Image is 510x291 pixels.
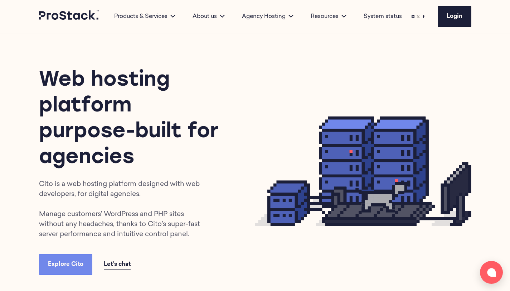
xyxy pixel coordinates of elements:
span: Explore Cito [48,262,83,267]
span: Login [447,14,462,19]
div: About us [184,12,233,21]
span: Let’s chat [104,262,131,267]
div: Agency Hosting [233,12,302,21]
p: Cito is a web hosting platform designed with web developers, for digital agencies. Manage custome... [39,180,210,240]
h1: Web hosting platform purpose-built for agencies [39,68,229,171]
a: Login [438,6,471,27]
button: Open chat window [480,261,503,284]
a: Explore Cito [39,254,92,275]
a: System status [364,12,402,21]
a: Prostack logo [39,10,100,23]
div: Products & Services [106,12,184,21]
div: Resources [302,12,355,21]
a: Let’s chat [104,259,131,270]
